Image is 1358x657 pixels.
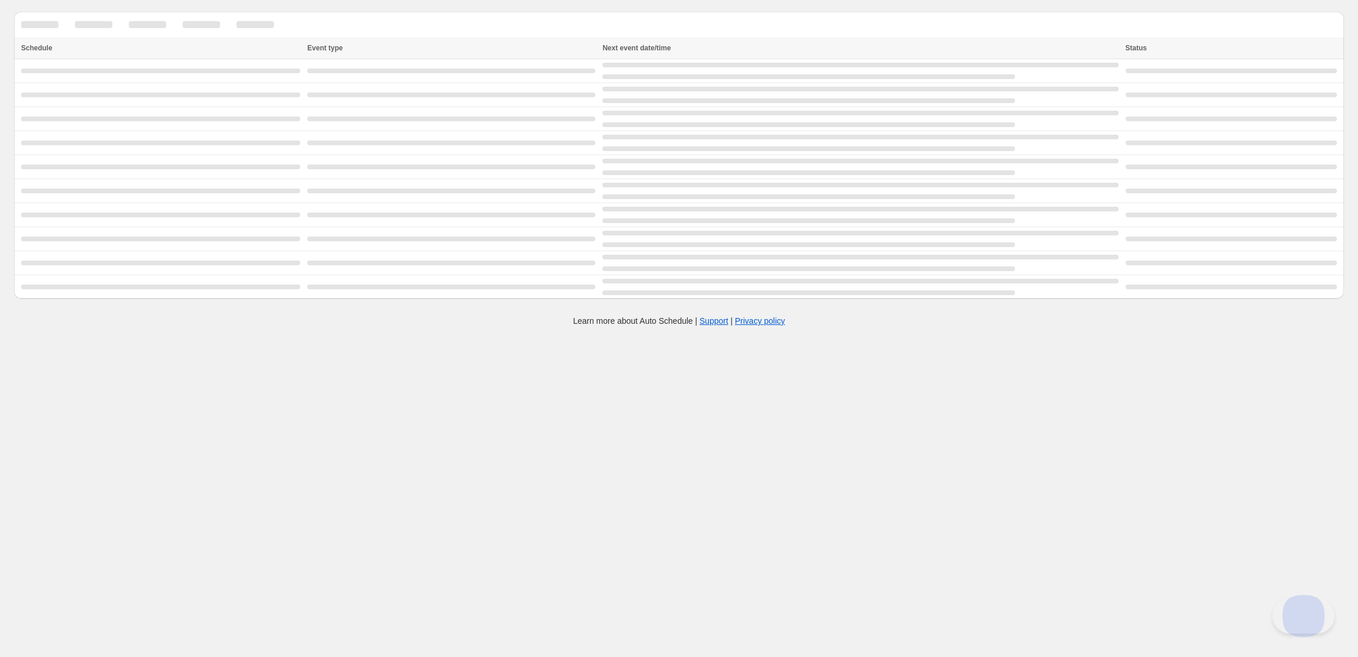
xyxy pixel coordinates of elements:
[21,44,52,52] span: Schedule
[1126,44,1147,52] span: Status
[602,44,671,52] span: Next event date/time
[699,316,728,326] a: Support
[307,44,343,52] span: Event type
[1273,598,1335,634] iframe: Toggle Customer Support
[573,315,785,327] p: Learn more about Auto Schedule | |
[735,316,786,326] a: Privacy policy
